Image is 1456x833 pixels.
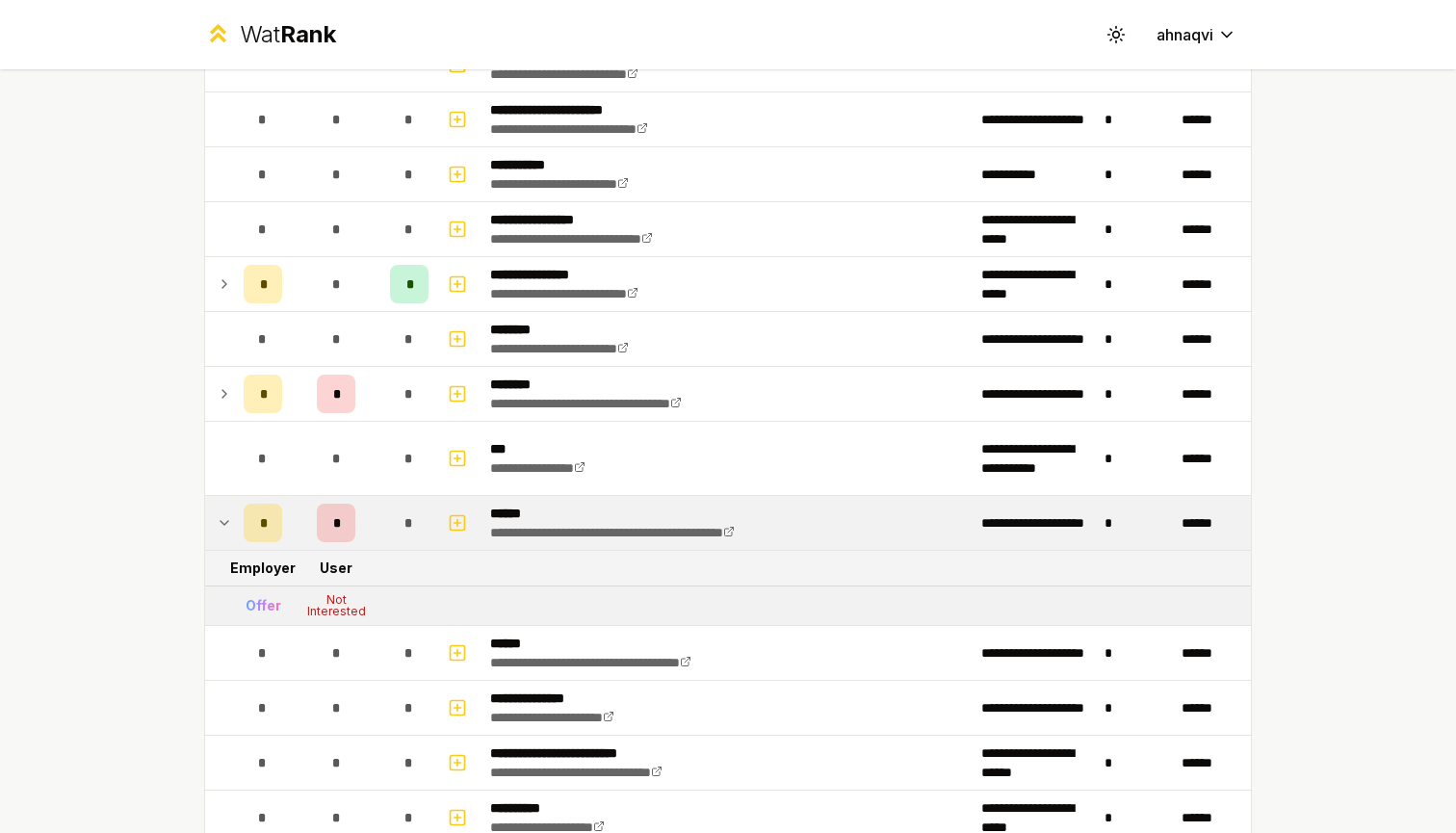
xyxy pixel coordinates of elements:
[1157,23,1213,46] span: ahnaqvi
[246,596,281,615] div: Offer
[1141,17,1252,52] button: ahnaqvi
[290,551,382,586] td: User
[240,19,336,50] div: Wat
[204,19,336,50] a: WatRank
[280,20,336,48] span: Rank
[236,551,290,586] td: Employer
[298,594,375,617] div: Not Interested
